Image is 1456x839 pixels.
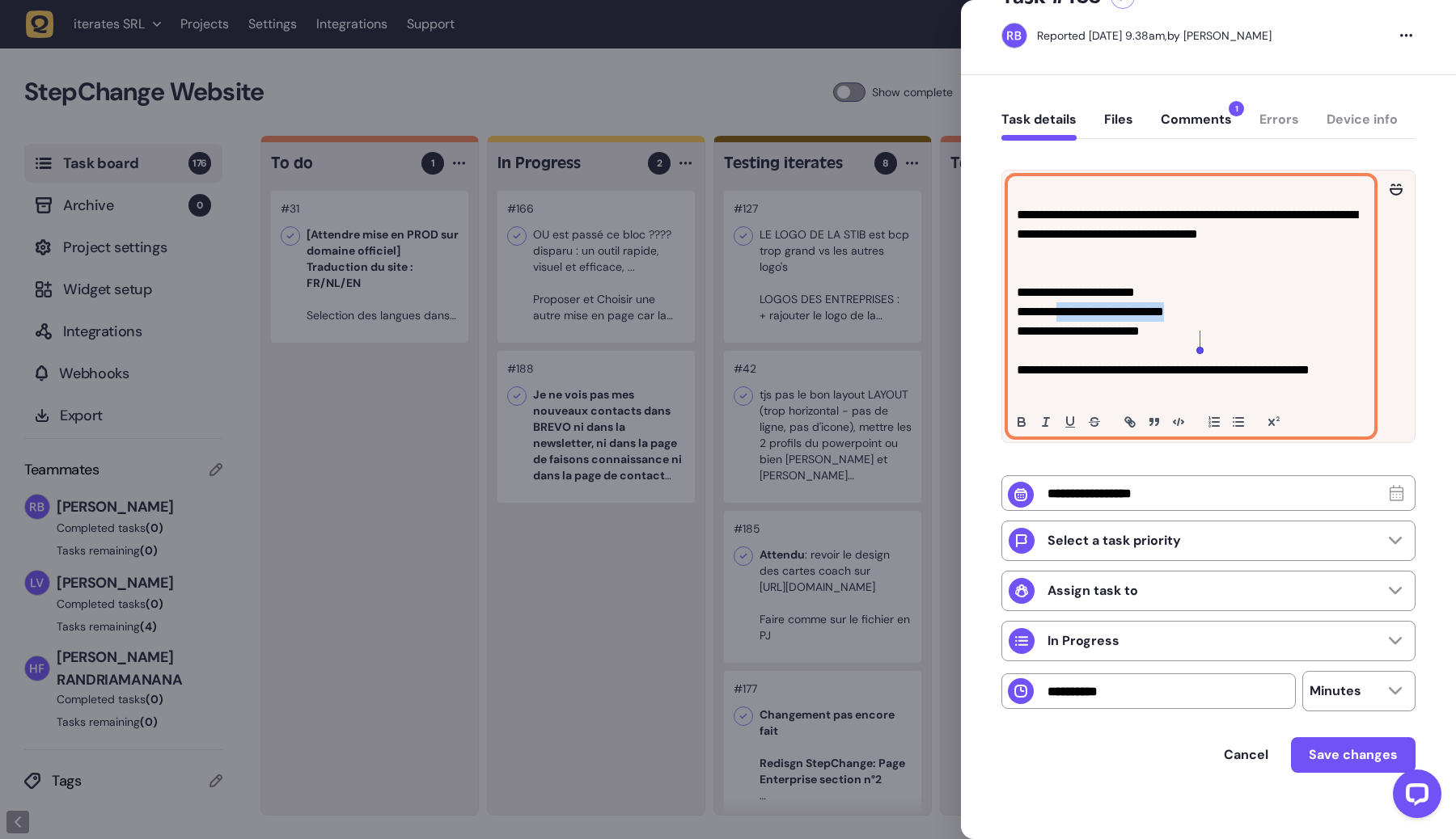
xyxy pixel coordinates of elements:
[1229,101,1244,116] span: 1
[1309,746,1398,763] span: Save changes
[1001,112,1077,141] button: Task details
[1310,683,1361,699] p: Minutes
[1002,23,1026,48] img: Rodolphe Balay
[1048,533,1181,549] p: Select a task priority
[1291,737,1416,773] button: Save changes
[1048,633,1120,649] p: In Progress
[1037,28,1167,43] div: Reported [DATE] 9.38am,
[1208,739,1285,771] button: Cancel
[1048,583,1138,599] p: Assign task to
[1037,27,1272,44] div: by [PERSON_NAME]
[1380,763,1448,831] iframe: LiveChat chat widget
[1224,746,1268,763] span: Cancel
[1161,112,1232,141] button: Comments
[1104,112,1133,141] button: Files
